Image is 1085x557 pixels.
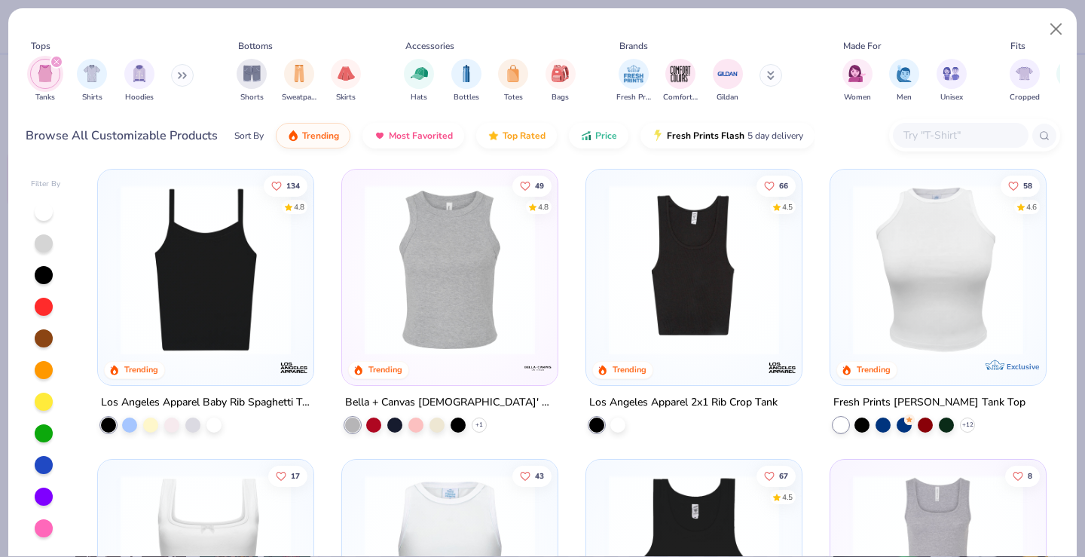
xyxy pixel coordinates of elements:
img: Fresh Prints Image [622,63,645,85]
button: filter button [331,59,361,103]
span: Men [897,92,912,103]
img: Women Image [848,65,866,82]
button: filter button [30,59,60,103]
span: Bags [552,92,569,103]
span: Hoodies [125,92,154,103]
span: Bottles [454,92,479,103]
span: Price [595,130,617,142]
div: filter for Sweatpants [282,59,316,103]
img: Skirts Image [338,65,355,82]
img: Totes Image [505,65,521,82]
img: Sweatpants Image [291,65,307,82]
button: Like [1005,465,1040,486]
span: Shirts [82,92,102,103]
span: 43 [535,472,544,479]
div: Filter By [31,179,61,190]
button: filter button [616,59,651,103]
button: filter button [77,59,107,103]
img: flash.gif [652,130,664,142]
div: Fits [1010,39,1025,53]
div: filter for Comfort Colors [663,59,698,103]
span: 17 [292,472,301,479]
img: 6c4b066c-2f15-42b2-bf81-c85d51316157 [601,185,787,355]
div: Los Angeles Apparel Baby Rib Spaghetti Tank [101,393,310,412]
div: filter for Hoodies [124,59,154,103]
span: Tanks [35,92,55,103]
img: Hoodies Image [131,65,148,82]
span: Unisex [940,92,963,103]
button: filter button [451,59,481,103]
img: Hats Image [411,65,428,82]
button: Like [512,175,552,196]
img: Comfort Colors Image [669,63,692,85]
img: Bottles Image [458,65,475,82]
button: filter button [237,59,267,103]
input: Try "T-Shirt" [902,127,1018,144]
button: Fresh Prints Flash5 day delivery [640,123,815,148]
button: Like [512,465,552,486]
img: Unisex Image [943,65,960,82]
span: Hats [411,92,427,103]
div: filter for Bags [546,59,576,103]
button: filter button [546,59,576,103]
span: 5 day delivery [747,127,803,145]
img: Bags Image [552,65,568,82]
span: Exclusive [1006,361,1038,371]
img: most_fav.gif [374,130,386,142]
button: filter button [937,59,967,103]
span: Comfort Colors [663,92,698,103]
span: Women [844,92,871,103]
button: filter button [842,59,873,103]
img: trending.gif [287,130,299,142]
button: Like [1001,175,1040,196]
button: Most Favorited [362,123,464,148]
div: filter for Women [842,59,873,103]
div: Accessories [405,39,454,53]
span: 67 [779,472,788,479]
img: Bella + Canvas logo [523,352,553,382]
div: Bella + Canvas [DEMOGRAPHIC_DATA]' Micro Ribbed Racerback Tank [345,393,555,412]
img: Shorts Image [243,65,261,82]
div: filter for Totes [498,59,528,103]
button: filter button [498,59,528,103]
img: Los Angeles Apparel logo [279,352,309,382]
span: + 1 [475,420,483,429]
span: Fresh Prints [616,92,651,103]
div: 4.8 [538,201,549,213]
button: filter button [713,59,743,103]
div: Los Angeles Apparel 2x1 Rib Crop Tank [589,393,778,412]
div: filter for Shirts [77,59,107,103]
div: filter for Tanks [30,59,60,103]
span: 49 [535,182,544,189]
img: Shirts Image [84,65,101,82]
img: TopRated.gif [487,130,500,142]
span: Sweatpants [282,92,316,103]
div: Bottoms [238,39,273,53]
button: Top Rated [476,123,557,148]
span: Top Rated [503,130,546,142]
button: Close [1042,15,1071,44]
button: Like [264,175,308,196]
div: Fresh Prints [PERSON_NAME] Tank Top [833,393,1025,412]
span: Most Favorited [389,130,453,142]
div: 4.8 [295,201,305,213]
span: Shorts [240,92,264,103]
span: Cropped [1010,92,1040,103]
div: Sort By [234,129,264,142]
img: Tanks Image [37,65,53,82]
img: Men Image [896,65,912,82]
span: Trending [302,130,339,142]
div: Browse All Customizable Products [26,127,218,145]
div: filter for Men [889,59,919,103]
span: 58 [1023,182,1032,189]
button: Price [569,123,628,148]
div: filter for Cropped [1010,59,1040,103]
button: Trending [276,123,350,148]
span: Gildan [717,92,738,103]
img: 52992e4f-a45f-431a-90ff-fda9c8197133 [357,185,542,355]
div: filter for Bottles [451,59,481,103]
img: Gildan Image [717,63,739,85]
div: filter for Unisex [937,59,967,103]
span: Skirts [336,92,356,103]
span: 66 [779,182,788,189]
